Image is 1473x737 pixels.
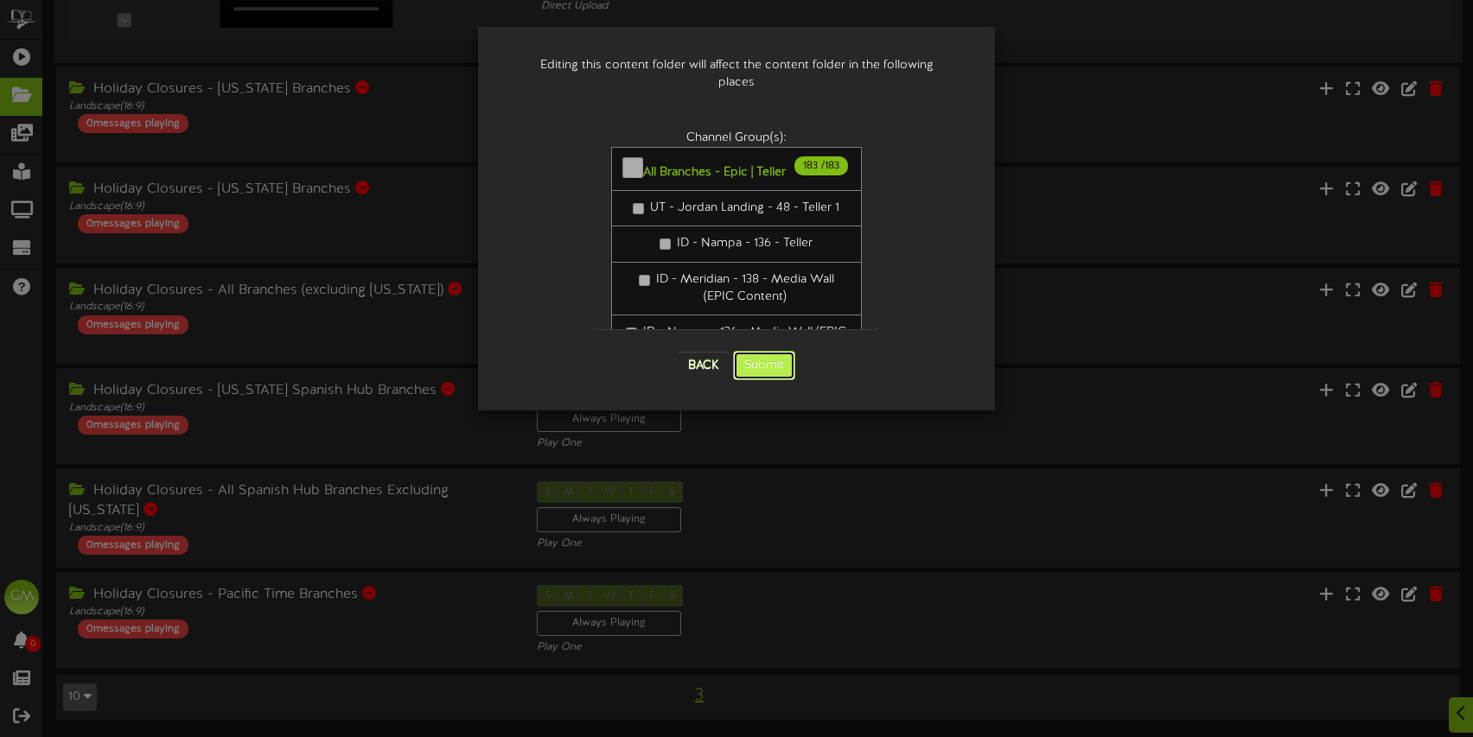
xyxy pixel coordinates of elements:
[639,275,650,286] input: ID - Meridian - 138 - Media Wall (EPIC Content)
[633,203,644,214] input: UT - Jordan Landing - 48 - Teller 1
[625,271,849,306] label: ID - Meridian - 138 - Media Wall (EPIC Content)
[660,238,671,250] input: ID - Nampa - 136 - Teller
[733,351,795,380] button: Submit
[660,235,813,252] label: ID - Nampa - 136 - Teller
[625,324,849,359] label: ID - Nampa - 136 - Media Wall (EPIC Content)
[626,327,637,339] input: ID - Nampa - 136 - Media Wall (EPIC Content)
[678,352,730,379] button: Back
[504,40,969,109] div: Editing this content folder will affect the content folder in the following places
[633,200,839,217] label: UT - Jordan Landing - 48 - Teller 1
[643,166,786,179] b: All Branches - Epic | Teller
[794,156,848,175] span: / 183
[611,130,863,147] div: Channel Group(s):
[803,160,821,172] span: 183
